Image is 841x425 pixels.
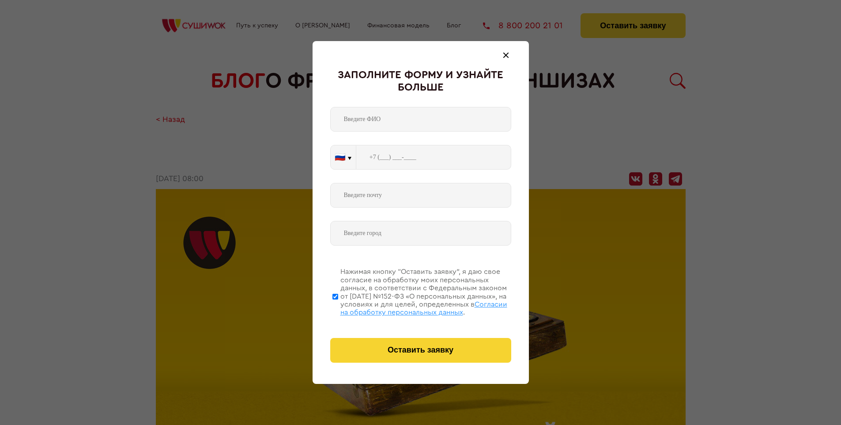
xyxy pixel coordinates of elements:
[356,145,511,170] input: +7 (___) ___-____
[330,107,511,132] input: Введите ФИО
[340,301,507,316] span: Согласии на обработку персональных данных
[331,145,356,169] button: 🇷🇺
[330,69,511,94] div: Заполните форму и узнайте больше
[340,268,511,316] div: Нажимая кнопку “Оставить заявку”, я даю свое согласие на обработку моих персональных данных, в со...
[330,221,511,246] input: Введите город
[330,183,511,208] input: Введите почту
[330,338,511,363] button: Оставить заявку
